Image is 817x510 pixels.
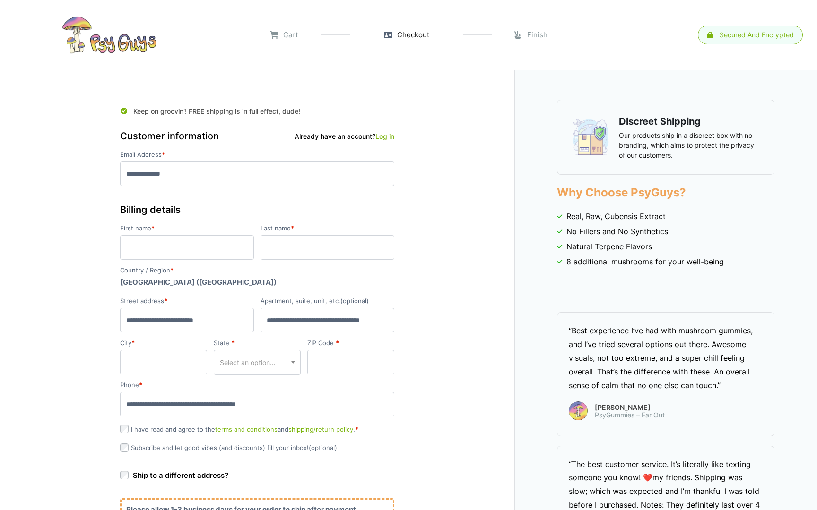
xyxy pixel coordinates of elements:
[336,339,339,347] abbr: required
[720,32,794,38] div: Secured and encrypted
[291,224,294,232] abbr: required
[120,203,394,217] h3: Billing details
[131,339,135,347] abbr: required
[120,471,129,479] input: Ship to a different address?
[162,151,165,158] abbr: required
[307,340,394,346] label: ZIP Code
[170,266,174,274] abbr: required
[375,132,394,140] a: Log in
[120,425,129,433] input: I have read and agree to theterms and conditionsandshipping/return policy.*
[595,411,665,419] span: PsyGummies – Far Out
[220,357,276,367] span: Select an option…
[698,25,803,44] a: Secured and encrypted
[566,256,724,267] span: 8 additional mushrooms for your well-being
[340,297,369,305] span: (optional)
[566,226,668,237] span: No Fillers and No Synthetics
[355,425,358,433] abbr: required
[566,241,652,252] span: Natural Terpene Flavors
[261,225,394,231] label: Last name
[139,381,142,389] abbr: required
[120,298,254,304] label: Street address
[120,425,358,433] label: I have read and agree to the and .
[120,443,129,452] input: Subscribe and let good vibes (and discounts) fill your inbox!(optional)
[151,224,155,232] abbr: required
[120,444,337,451] label: Subscribe and let good vibes (and discounts) fill your inbox!
[120,129,394,143] h3: Customer information
[120,100,394,119] div: Keep on groovin’! FREE shipping is in full effect, dude!
[557,186,686,199] strong: Why Choose PsyGuys?
[595,404,665,411] span: [PERSON_NAME]
[270,30,298,41] a: Cart
[288,425,353,433] a: shipping/return policy
[566,211,666,222] span: Real, Raw, Cubensis Extract
[619,130,760,160] p: Our products ship in a discreet box with no branding, which aims to protect the privacy of our cu...
[214,350,301,375] span: State
[215,425,278,433] a: terms and conditions
[569,324,763,392] div: “Best experience I’ve had with mushroom gummies, and I’ve tried several options out there. Awesom...
[214,340,301,346] label: State
[164,297,167,305] abbr: required
[309,444,337,451] span: (optional)
[527,30,548,41] span: Finish
[120,225,254,231] label: First name
[120,382,394,388] label: Phone
[120,152,394,158] label: Email Address
[397,30,429,41] span: Checkout
[261,298,394,304] label: Apartment, suite, unit, etc.
[619,116,701,127] strong: Discreet Shipping
[133,471,228,480] span: Ship to a different address?
[120,267,394,273] label: Country / Region
[295,131,394,141] div: Already have an account?
[120,340,207,346] label: City
[120,278,277,287] strong: [GEOGRAPHIC_DATA] ([GEOGRAPHIC_DATA])
[231,339,235,347] abbr: required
